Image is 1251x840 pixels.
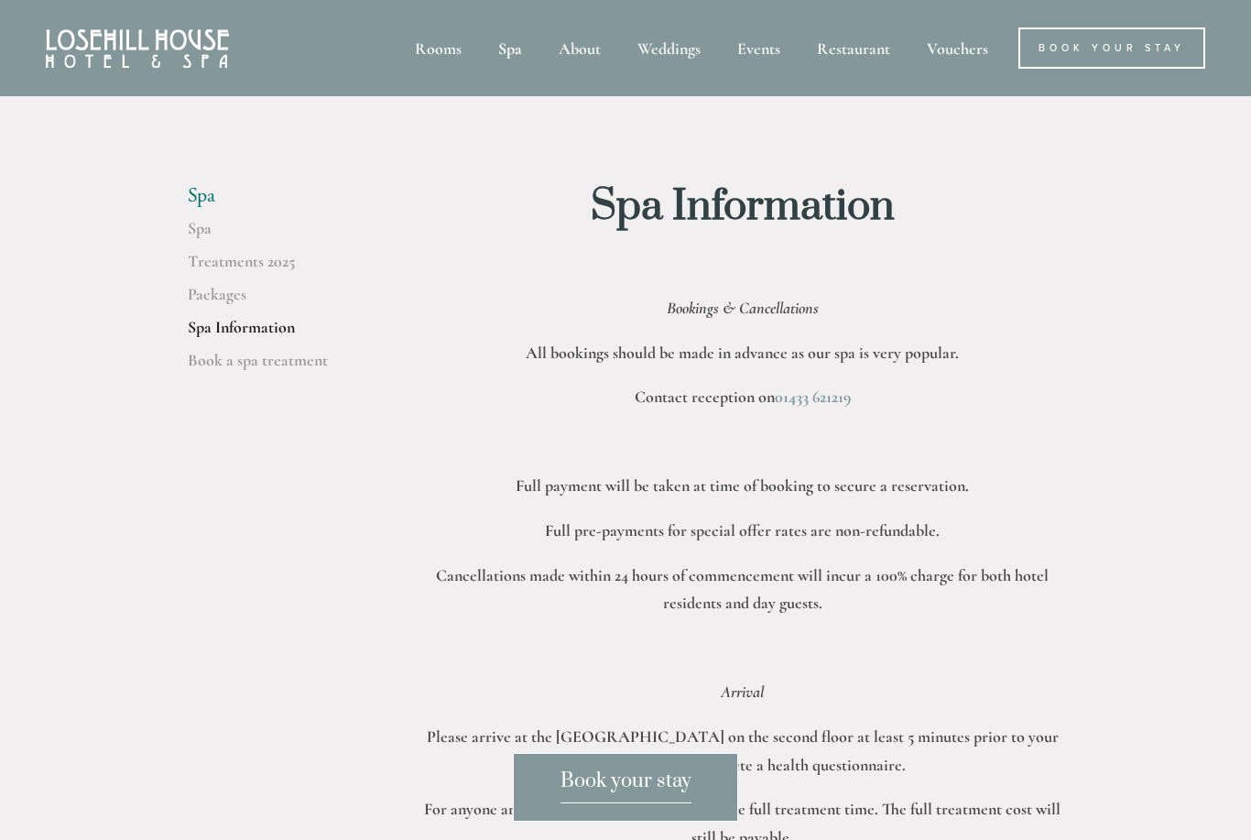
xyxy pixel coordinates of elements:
[482,27,538,69] div: Spa
[398,27,478,69] div: Rooms
[421,339,1063,367] p: All bookings should be made in advance as our spa is very popular.
[516,475,965,496] strong: Full payment will be taken at time of booking to secure a reservation
[721,27,797,69] div: Events
[560,769,691,803] span: Book your stay
[721,682,764,702] em: Arrival
[621,27,717,69] div: Weddings
[188,350,363,383] a: Book a spa treatment
[188,218,363,251] a: Spa
[910,27,1005,69] a: Vouchers
[542,27,617,69] div: About
[188,317,363,350] a: Spa Information
[188,284,363,317] a: Packages
[421,562,1063,617] p: Cancellations made within 24 hours of commencement will incur a 100% charge for both hotel reside...
[775,387,851,407] a: 01433 621219
[1018,27,1205,69] a: Book Your Stay
[188,184,363,208] li: Spa
[188,251,363,284] a: Treatments 2025
[421,723,1063,779] p: Please arrive at the [GEOGRAPHIC_DATA] on the second floor at least 5 minutes prior to your spa t...
[800,27,907,69] div: Restaurant
[46,29,229,68] img: Losehill House
[513,753,738,822] a: Book your stay
[421,472,1063,500] p: .
[421,517,1063,545] p: Full pre-payments for special offer rates are non-refundable.
[421,383,1063,411] p: Contact reception on
[667,298,819,318] em: Bookings & Cancellations
[591,180,895,233] strong: Spa Information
